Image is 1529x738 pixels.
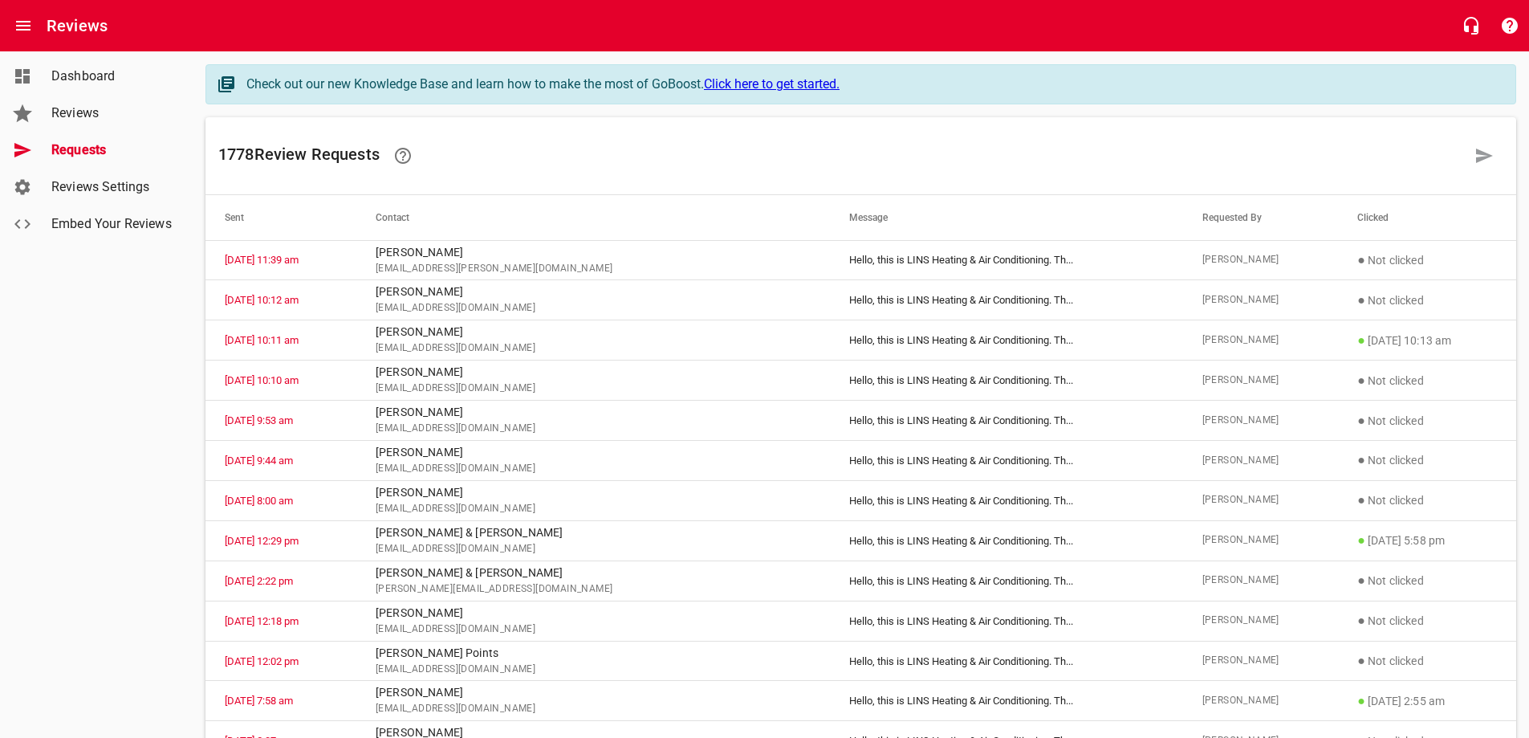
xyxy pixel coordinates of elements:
span: ● [1357,532,1365,548]
span: [PERSON_NAME] [1202,532,1320,548]
span: [PERSON_NAME] [1202,332,1320,349]
th: Sent [205,195,356,240]
a: Request a review [1465,137,1503,175]
span: [PERSON_NAME] [1202,413,1320,429]
span: ● [1357,573,1365,588]
a: [DATE] 8:00 am [225,495,293,507]
p: [PERSON_NAME] [376,484,811,501]
p: [PERSON_NAME] [376,605,811,622]
p: Not clicked [1357,651,1497,671]
td: Hello, this is LINS Heating & Air Conditioning. Th ... [830,641,1182,681]
a: [DATE] 2:22 pm [225,575,293,587]
p: Not clicked [1357,371,1497,390]
p: [PERSON_NAME] & [PERSON_NAME] [376,524,811,541]
span: [PERSON_NAME] [1202,573,1320,589]
p: [PERSON_NAME] [376,684,811,701]
span: ● [1357,292,1365,308]
p: Not clicked [1357,451,1497,470]
button: Support Portal [1490,6,1529,45]
span: [EMAIL_ADDRESS][DOMAIN_NAME] [376,300,811,316]
p: [DATE] 5:58 pm [1357,531,1497,550]
a: [DATE] 12:29 pm [225,535,299,547]
td: Hello, this is LINS Heating & Air Conditioning. Th ... [830,441,1182,481]
a: [DATE] 11:39 am [225,254,299,266]
p: [PERSON_NAME] [376,444,811,461]
span: [PERSON_NAME] [1202,453,1320,469]
span: Reviews [51,104,173,123]
span: ● [1357,332,1365,348]
button: Open drawer [4,6,43,45]
span: ● [1357,613,1365,628]
td: Hello, this is LINS Heating & Air Conditioning. Th ... [830,520,1182,561]
a: [DATE] 7:58 am [225,695,293,707]
p: [PERSON_NAME] [376,404,811,421]
span: [PERSON_NAME] [1202,252,1320,268]
td: Hello, this is LINS Heating & Air Conditioning. Th ... [830,240,1182,280]
span: Embed Your Reviews [51,214,173,234]
a: [DATE] 10:12 am [225,294,299,306]
span: [EMAIL_ADDRESS][DOMAIN_NAME] [376,340,811,357]
a: [DATE] 9:44 am [225,455,293,467]
span: ● [1357,653,1365,668]
a: Click here to get started. [704,76,840,92]
td: Hello, this is LINS Heating & Air Conditioning. Th ... [830,681,1182,721]
h6: Reviews [47,13,108,39]
button: Live Chat [1452,6,1490,45]
span: [EMAIL_ADDRESS][DOMAIN_NAME] [376,622,811,638]
a: [DATE] 10:11 am [225,334,299,346]
a: Learn how requesting reviews can improve your online presence [384,137,422,175]
span: Dashboard [51,67,173,86]
p: Not clicked [1357,611,1497,630]
th: Contact [356,195,830,240]
span: [EMAIL_ADDRESS][DOMAIN_NAME] [376,662,811,678]
span: [EMAIL_ADDRESS][DOMAIN_NAME] [376,461,811,477]
span: [PERSON_NAME] [1202,373,1320,389]
span: [PERSON_NAME] [1202,653,1320,669]
a: [DATE] 12:02 pm [225,655,299,667]
td: Hello, this is LINS Heating & Air Conditioning. Th ... [830,361,1182,401]
span: [PERSON_NAME] [1202,292,1320,308]
td: Hello, this is LINS Heating & Air Conditioning. Th ... [830,601,1182,641]
p: [PERSON_NAME] [376,364,811,381]
p: Not clicked [1357,411,1497,430]
span: [EMAIL_ADDRESS][DOMAIN_NAME] [376,541,811,557]
p: [PERSON_NAME] [376,244,811,261]
td: Hello, this is LINS Heating & Air Conditioning. Th ... [830,401,1182,441]
p: [PERSON_NAME] [376,324,811,340]
span: Reviews Settings [51,177,173,197]
a: [DATE] 9:53 am [225,414,293,426]
span: ● [1357,413,1365,428]
div: Check out our new Knowledge Base and learn how to make the most of GoBoost. [246,75,1499,94]
p: [PERSON_NAME] & [PERSON_NAME] [376,565,811,581]
p: Not clicked [1357,491,1497,510]
span: [PERSON_NAME] [1202,693,1320,709]
p: [DATE] 10:13 am [1357,331,1497,350]
td: Hello, this is LINS Heating & Air Conditioning. Th ... [830,561,1182,601]
p: Not clicked [1357,291,1497,310]
h6: 1778 Review Request s [218,137,1465,175]
span: [EMAIL_ADDRESS][DOMAIN_NAME] [376,701,811,717]
span: Requests [51,141,173,160]
p: Not clicked [1357,251,1497,270]
td: Hello, this is LINS Heating & Air Conditioning. Th ... [830,320,1182,361]
span: ● [1357,693,1365,708]
a: [DATE] 12:18 pm [225,615,299,627]
span: ● [1357,452,1365,467]
a: [DATE] 10:10 am [225,374,299,386]
span: [EMAIL_ADDRESS][PERSON_NAME][DOMAIN_NAME] [376,261,811,277]
th: Message [830,195,1182,240]
span: [PERSON_NAME] [1202,492,1320,508]
p: [PERSON_NAME] [376,283,811,300]
td: Hello, this is LINS Heating & Air Conditioning. Th ... [830,480,1182,520]
span: ● [1357,492,1365,508]
p: [DATE] 2:55 am [1357,691,1497,711]
span: [EMAIL_ADDRESS][DOMAIN_NAME] [376,421,811,437]
p: Not clicked [1357,571,1497,590]
td: Hello, this is LINS Heating & Air Conditioning. Th ... [830,280,1182,320]
span: ● [1357,373,1365,388]
th: Requested By [1183,195,1339,240]
span: [EMAIL_ADDRESS][DOMAIN_NAME] [376,501,811,517]
span: [EMAIL_ADDRESS][DOMAIN_NAME] [376,381,811,397]
p: [PERSON_NAME] Points [376,645,811,662]
span: [PERSON_NAME] [1202,613,1320,629]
